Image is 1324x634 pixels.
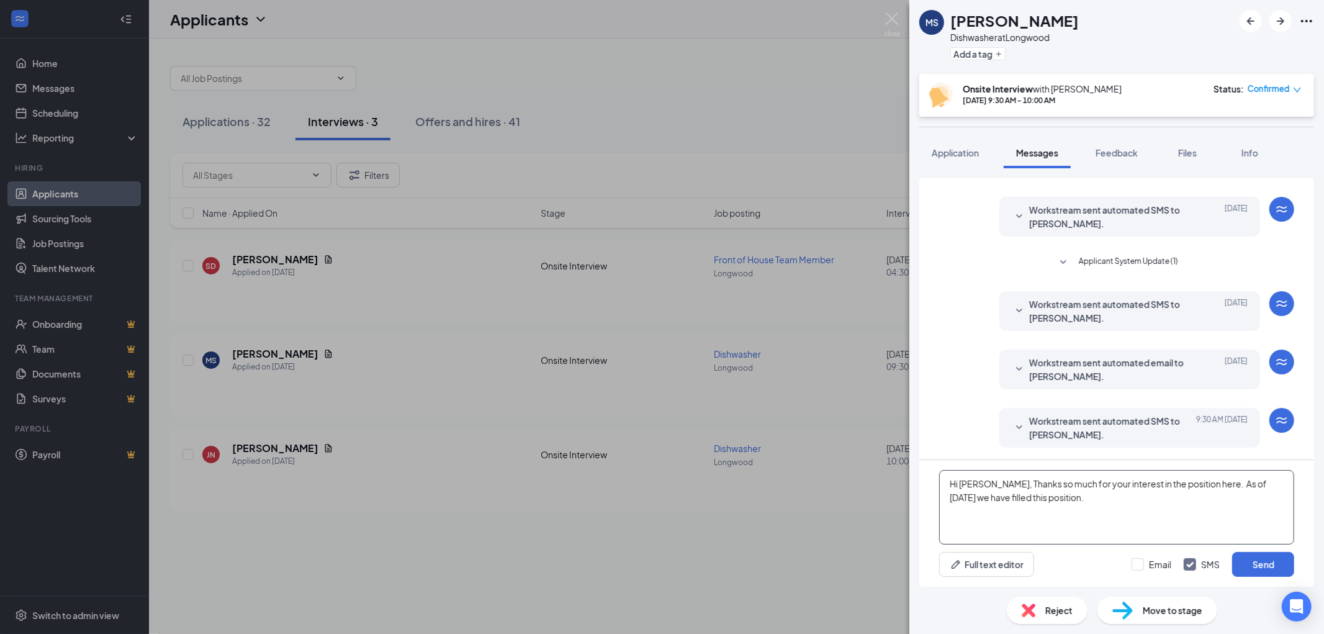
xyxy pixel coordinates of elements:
span: Info [1241,147,1258,158]
span: [DATE] [1225,356,1248,383]
svg: SmallChevronDown [1012,362,1027,377]
svg: WorkstreamLogo [1274,296,1289,311]
button: PlusAdd a tag [950,47,1006,60]
svg: ArrowRight [1273,14,1288,29]
span: Move to stage [1143,604,1202,617]
span: Confirmed [1248,83,1290,95]
textarea: Hi [PERSON_NAME], Thanks so much for your interest in the position here. As of [DATE] we have fil... [939,470,1294,545]
button: Full text editorPen [939,552,1034,577]
button: Send [1232,552,1294,577]
span: Workstream sent automated email to [PERSON_NAME]. [1029,356,1192,383]
span: Workstream sent automated SMS to [PERSON_NAME]. [1029,414,1192,442]
div: with [PERSON_NAME] [963,83,1122,95]
div: Status : [1214,83,1244,95]
svg: WorkstreamLogo [1274,202,1289,217]
svg: WorkstreamLogo [1274,355,1289,369]
span: down [1293,86,1302,94]
span: Applicant System Update (1) [1079,255,1178,270]
span: Workstream sent automated SMS to [PERSON_NAME]. [1029,297,1192,325]
div: [DATE] 9:30 AM - 10:00 AM [963,95,1122,106]
svg: SmallChevronDown [1012,209,1027,224]
svg: ArrowLeftNew [1243,14,1258,29]
span: Messages [1016,147,1058,158]
button: SmallChevronDownApplicant System Update (1) [1056,255,1178,270]
svg: WorkstreamLogo [1274,413,1289,428]
span: Workstream sent automated SMS to [PERSON_NAME]. [1029,203,1192,230]
div: MS [925,16,939,29]
svg: Pen [950,558,962,571]
svg: Plus [995,50,1002,58]
span: Files [1178,147,1197,158]
svg: SmallChevronDown [1012,420,1027,435]
button: ArrowRight [1269,10,1292,32]
span: Application [932,147,979,158]
svg: SmallChevronDown [1056,255,1071,270]
span: Feedback [1096,147,1138,158]
div: Open Intercom Messenger [1282,592,1312,622]
span: Reject [1045,604,1073,617]
svg: SmallChevronDown [1012,304,1027,319]
span: [DATE] [1225,203,1248,230]
h1: [PERSON_NAME] [950,10,1079,31]
button: ArrowLeftNew [1240,10,1262,32]
div: Dishwasher at Longwood [950,31,1079,43]
svg: Ellipses [1299,14,1314,29]
b: Onsite Interview [963,83,1033,94]
span: [DATE] 9:30 AM [1196,414,1248,442]
span: [DATE] [1225,297,1248,325]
